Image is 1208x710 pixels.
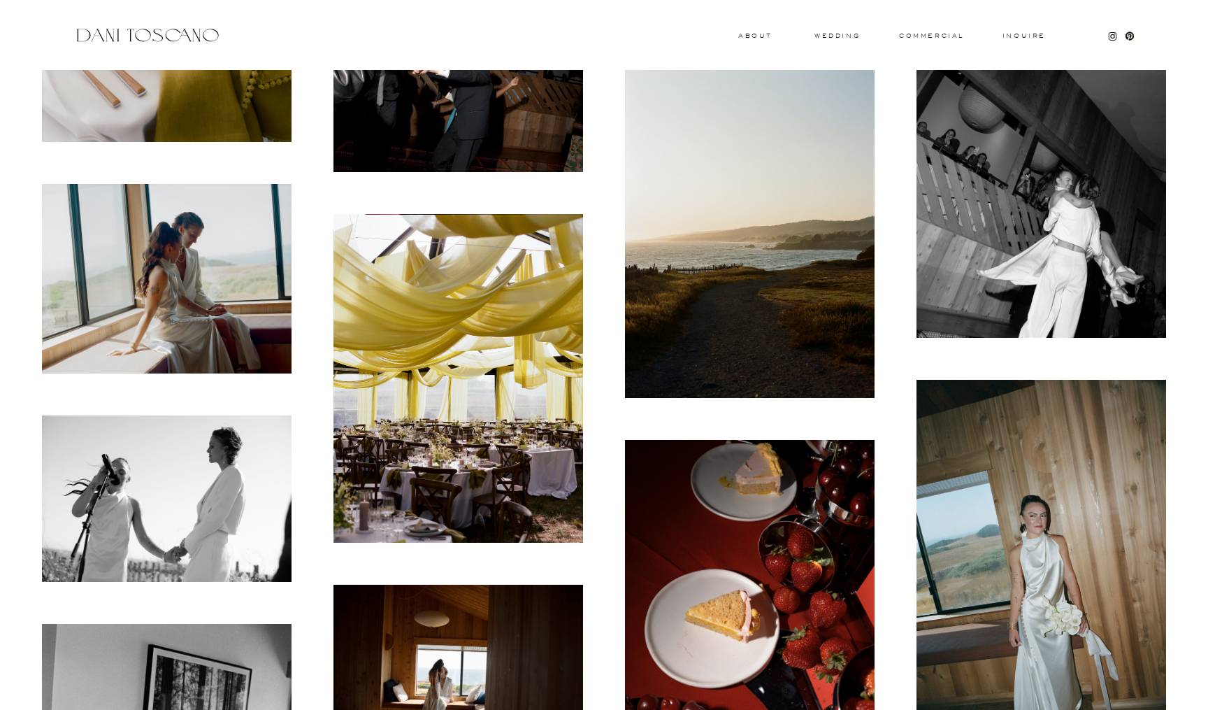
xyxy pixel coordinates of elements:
a: About [738,33,769,38]
a: commercial [899,33,963,38]
a: Inquire [1002,33,1047,40]
a: wedding [814,33,860,38]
